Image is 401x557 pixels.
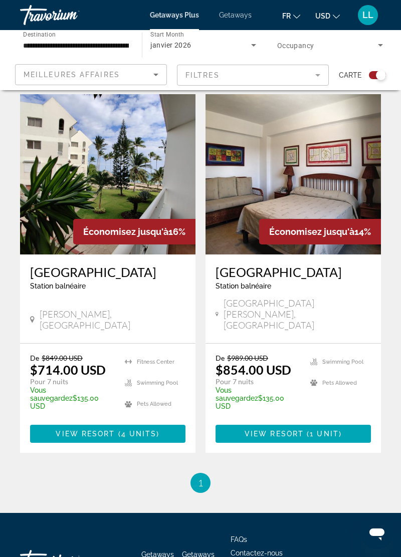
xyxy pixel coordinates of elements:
[219,11,252,19] a: Getaways
[216,386,300,410] p: $135.00 USD
[150,31,184,38] span: Start Month
[30,386,73,402] span: Vous sauvegardez
[20,473,381,493] nav: Pagination
[216,282,271,290] span: Station balnéaire
[216,425,371,443] button: View Resort(1 unit)
[198,477,203,488] span: 1
[315,12,330,20] span: USD
[304,430,342,438] span: ( )
[315,9,340,23] button: Change currency
[56,430,115,438] span: View Resort
[362,10,373,20] span: LL
[231,549,283,557] a: Contactez-nous
[30,362,106,377] p: $714.00 USD
[83,226,168,237] span: Économisez jusqu'à
[30,425,185,443] button: View Resort(4 units)
[73,219,195,244] div: 16%
[216,386,258,402] span: Vous sauvegardez
[322,380,357,386] span: Pets Allowed
[269,226,354,237] span: Économisez jusqu'à
[40,309,185,331] span: [PERSON_NAME], [GEOGRAPHIC_DATA]
[20,2,120,28] a: Travorium
[231,535,247,543] a: FAQs
[115,430,160,438] span: ( )
[216,377,300,386] p: Pour 7 nuits
[121,430,157,438] span: 4 units
[24,69,158,81] mat-select: Sort by
[322,359,363,365] span: Swimming Pool
[150,11,199,19] a: Getaways Plus
[137,380,178,386] span: Swimming Pool
[137,401,171,407] span: Pets Allowed
[30,282,86,290] span: Station balnéaire
[177,64,329,86] button: Filter
[355,5,381,26] button: User Menu
[150,41,191,49] span: janvier 2026
[227,354,268,362] span: $989.00 USD
[310,430,339,438] span: 1 unit
[216,354,225,362] span: De
[259,219,381,244] div: 14%
[282,9,300,23] button: Change language
[30,264,185,280] a: [GEOGRAPHIC_DATA]
[361,517,393,549] iframe: Bouton de lancement de la fenêtre de messagerie
[224,298,371,331] span: [GEOGRAPHIC_DATA][PERSON_NAME], [GEOGRAPHIC_DATA]
[20,94,195,254] img: 3930E01X.jpg
[42,354,83,362] span: $849.00 USD
[277,42,314,50] span: Occupancy
[30,386,115,410] p: $135.00 USD
[30,354,39,362] span: De
[282,12,291,20] span: fr
[339,68,361,82] span: Carte
[206,94,381,254] img: 4859I01L.jpg
[30,377,115,386] p: Pour 7 nuits
[216,264,371,280] a: [GEOGRAPHIC_DATA]
[245,430,304,438] span: View Resort
[23,31,56,38] span: Destination
[216,362,291,377] p: $854.00 USD
[137,359,174,365] span: Fitness Center
[24,71,120,79] span: Meilleures affaires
